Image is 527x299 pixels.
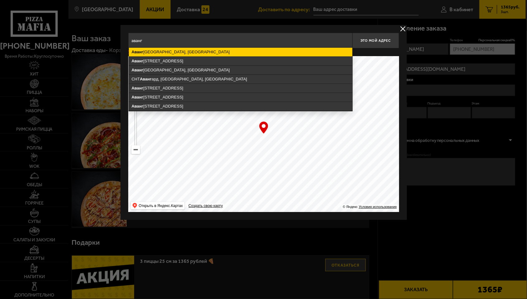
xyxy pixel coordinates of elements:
ymaps: Открыть в Яндекс.Картах [131,202,185,210]
ymaps: СНТ ард, [GEOGRAPHIC_DATA], [GEOGRAPHIC_DATA] [129,75,352,84]
span: Это мой адрес [360,39,390,43]
ymaps: Аванг [132,86,144,90]
ymaps: Аванг [132,95,144,99]
p: Укажите дом на карте или в поле ввода [128,50,216,55]
ymaps: [GEOGRAPHIC_DATA], [GEOGRAPHIC_DATA] [129,48,352,56]
ymaps: [STREET_ADDRESS] [129,57,352,65]
ymaps: Открыть в Яндекс.Картах [139,202,183,210]
ymaps: Аванг [132,50,144,54]
ymaps: Аванг [140,77,152,81]
ymaps: Аванг [132,104,144,109]
button: Это мой адрес [352,33,399,48]
ymaps: © Яндекс [343,205,358,209]
input: Введите адрес доставки [128,33,352,48]
ymaps: [STREET_ADDRESS] [129,84,352,93]
a: Создать свою карту [187,204,224,208]
button: delivery type [399,25,407,33]
a: Условия использования [359,205,397,209]
ymaps: Аванг [132,68,144,72]
ymaps: [STREET_ADDRESS] [129,93,352,102]
ymaps: [GEOGRAPHIC_DATA], [GEOGRAPHIC_DATA] [129,66,352,75]
ymaps: Аванг [132,59,144,63]
ymaps: [STREET_ADDRESS] [129,102,352,111]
